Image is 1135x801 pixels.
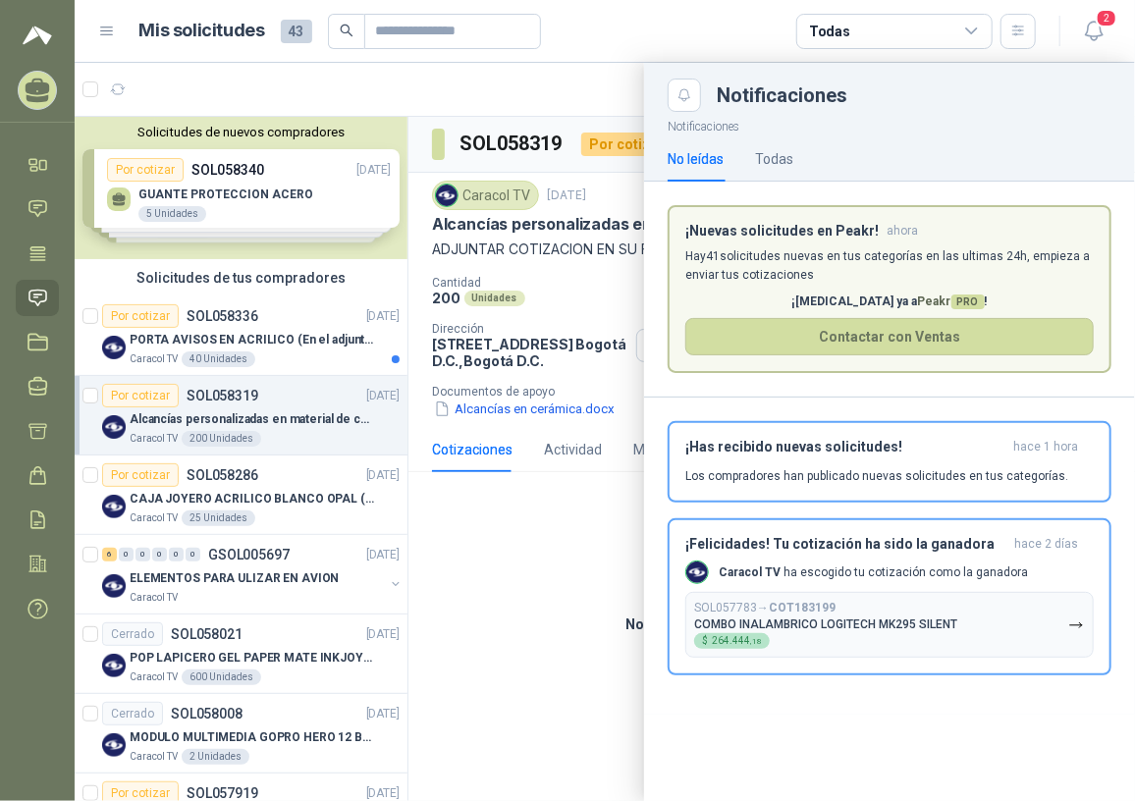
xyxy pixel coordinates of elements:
[644,112,1135,136] p: Notificaciones
[340,24,353,37] span: search
[686,561,708,583] img: Company Logo
[1096,9,1117,27] span: 2
[717,85,1111,105] div: Notificaciones
[809,21,850,42] div: Todas
[668,421,1111,503] button: ¡Has recibido nuevas solicitudes!hace 1 hora Los compradores han publicado nuevas solicitudes en ...
[1013,439,1078,455] span: hace 1 hora
[750,637,762,646] span: ,18
[769,601,836,614] b: COT183199
[951,294,985,309] span: PRO
[755,148,793,170] div: Todas
[685,223,879,240] h3: ¡Nuevas solicitudes en Peakr!
[23,24,52,47] img: Logo peakr
[685,318,1094,355] button: Contactar con Ventas
[668,79,701,112] button: Close
[668,518,1111,675] button: ¡Felicidades! Tu cotización ha sido la ganadorahace 2 días Company LogoCaracol TV ha escogido tu ...
[719,564,1028,581] p: ha escogido tu cotización como la ganadora
[712,636,762,646] span: 264.444
[281,20,312,43] span: 43
[918,294,985,308] span: Peakr
[685,467,1068,485] p: Los compradores han publicado nuevas solicitudes en tus categorías.
[719,565,781,579] b: Caracol TV
[694,617,957,631] p: COMBO INALAMBRICO LOGITECH MK295 SILENT
[685,592,1094,658] button: SOL057783→COT183199COMBO INALAMBRICO LOGITECH MK295 SILENT$264.444,18
[694,601,836,615] p: SOL057783 →
[1014,536,1078,553] span: hace 2 días
[139,17,265,45] h1: Mis solicitudes
[685,247,1094,285] p: Hay 41 solicitudes nuevas en tus categorías en las ultimas 24h, empieza a enviar tus cotizaciones
[887,223,918,240] span: ahora
[668,148,724,170] div: No leídas
[685,439,1005,455] h3: ¡Has recibido nuevas solicitudes!
[694,633,770,649] div: $
[1076,14,1111,49] button: 2
[685,293,1094,311] p: ¡[MEDICAL_DATA] ya a !
[685,536,1006,553] h3: ¡Felicidades! Tu cotización ha sido la ganadora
